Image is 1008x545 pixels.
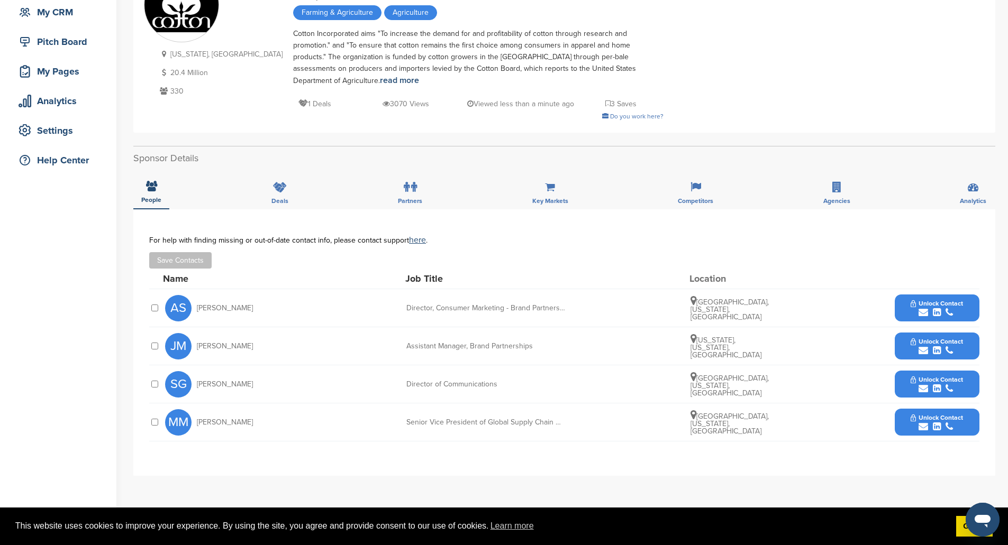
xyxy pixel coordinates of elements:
a: Do you work here? [602,113,664,120]
button: Unlock Contact [898,407,976,438]
span: AS [165,295,192,321]
p: 1 Deals [298,97,331,110]
span: Unlock Contact [911,414,963,421]
span: [PERSON_NAME] [197,381,253,388]
span: Analytics [960,198,986,204]
span: People [141,197,161,203]
span: Farming & Agriculture [293,5,382,20]
span: Unlock Contact [911,300,963,307]
div: Help Center [16,151,106,170]
span: Agencies [823,198,850,204]
button: Unlock Contact [898,368,976,400]
h2: Sponsor Details [133,151,995,165]
span: Unlock Contact [911,376,963,383]
a: Settings [11,118,106,143]
span: MM [165,409,192,436]
span: Unlock Contact [911,338,963,345]
div: Analytics [16,91,106,110]
div: My Pages [16,62,106,81]
a: My Pages [11,59,106,84]
div: Name [163,274,279,283]
span: [GEOGRAPHIC_DATA], [US_STATE], [GEOGRAPHIC_DATA] [691,298,769,321]
div: Director of Communications [406,381,565,388]
div: Cotton Incorporated aims "To increase the demand for and profitability of cotton through research... [293,28,664,87]
div: Job Title [405,274,564,283]
a: Analytics [11,89,106,113]
a: dismiss cookie message [956,516,993,537]
div: Settings [16,121,106,140]
p: 330 [157,85,283,98]
button: Unlock Contact [898,330,976,362]
p: Viewed less than a minute ago [467,97,574,110]
p: 20.4 Million [157,66,283,79]
span: Partners [398,198,422,204]
a: Pitch Board [11,30,106,54]
span: JM [165,333,192,359]
div: Senior Vice President of Global Supply Chain Marketing [406,419,565,426]
span: Do you work here? [610,113,664,120]
span: SG [165,371,192,398]
p: 3070 Views [383,97,429,110]
div: My CRM [16,3,106,22]
a: read more [380,75,419,86]
span: [GEOGRAPHIC_DATA], [US_STATE], [GEOGRAPHIC_DATA] [691,412,769,436]
span: [PERSON_NAME] [197,419,253,426]
button: Unlock Contact [898,292,976,324]
span: Competitors [678,198,713,204]
span: Agriculture [384,5,437,20]
a: here [409,235,426,245]
span: [PERSON_NAME] [197,304,253,312]
div: Director, Consumer Marketing - Brand Partnerships [406,304,565,312]
a: learn more about cookies [489,518,535,534]
p: [US_STATE], [GEOGRAPHIC_DATA] [157,48,283,61]
span: [US_STATE], [US_STATE], [GEOGRAPHIC_DATA] [691,336,761,359]
a: Help Center [11,148,106,172]
div: Pitch Board [16,32,106,51]
div: For help with finding missing or out-of-date contact info, please contact support . [149,236,979,244]
iframe: Button to launch messaging window [966,503,1000,537]
div: Assistant Manager, Brand Partnerships [406,343,565,350]
p: 3 Saves [605,97,637,110]
span: Key Markets [532,198,568,204]
span: This website uses cookies to improve your experience. By using the site, you agree and provide co... [15,518,948,534]
div: Location [689,274,769,283]
span: [GEOGRAPHIC_DATA], [US_STATE], [GEOGRAPHIC_DATA] [691,374,769,398]
button: Save Contacts [149,252,212,269]
span: [PERSON_NAME] [197,343,253,350]
span: Deals [271,198,288,204]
